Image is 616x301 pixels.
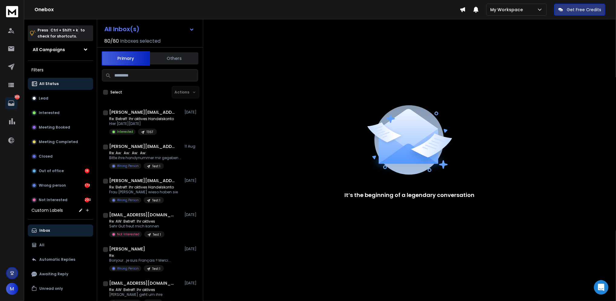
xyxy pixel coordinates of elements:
p: Meeting Booked [39,125,70,130]
a: 389 [5,97,17,109]
p: Bitte ihre handynummer mir gegeben On [109,155,182,160]
p: Interested [117,129,133,134]
p: Wrong Person [117,164,139,168]
p: Test 1 [153,232,161,237]
button: Unread only [28,283,93,295]
p: Unread only [39,286,63,291]
p: Wrong Person [117,266,139,271]
p: Inbox [39,228,50,233]
p: Hier [DATE][DATE] [109,121,174,126]
h1: [PERSON_NAME][EMAIL_ADDRESS][DOMAIN_NAME] [109,143,176,149]
p: Awaiting Reply [39,272,68,276]
button: Inbox [28,224,93,237]
p: Bonjour...je suis Français !! Merci... [109,258,171,263]
div: 16 [85,168,90,173]
h3: Custom Labels [31,207,63,213]
p: [DATE] [184,178,198,183]
p: All Status [39,81,59,86]
button: Meeting Completed [28,136,93,148]
p: Out of office [39,168,64,173]
label: Select [110,90,122,95]
p: Re: Betreff: Ihr aktives Handelskonto [109,185,178,190]
button: Closed [28,150,93,162]
p: [DATE] [184,281,198,286]
p: Test 1 [152,267,160,271]
p: [DATE] [184,247,198,251]
button: Automatic Replies [28,254,93,266]
p: My Workspace [490,7,525,13]
p: Press to check for shortcuts. [37,27,85,39]
h1: [PERSON_NAME] [109,246,145,252]
p: 11 Aug [184,144,198,149]
button: Not Interested200 [28,194,93,206]
img: logo [6,6,18,17]
button: Others [150,52,198,65]
button: Out of office16 [28,165,93,177]
button: M [6,283,18,295]
p: Interested [39,110,60,115]
span: Ctrl + Shift + k [50,27,79,34]
p: Lead [39,96,48,101]
h3: Filters [28,66,93,74]
h1: Onebox [34,6,460,13]
h1: [EMAIL_ADDRESS][DOMAIN_NAME] [109,280,176,286]
button: Awaiting Reply [28,268,93,280]
p: Re: [109,253,171,258]
button: All [28,239,93,251]
p: Re: AW: Betreff: Ihr aktives [109,219,165,224]
button: Wrong person173 [28,179,93,191]
p: Meeting Completed [39,139,78,144]
p: Wrong Person [117,198,139,202]
button: Meeting Booked [28,121,93,133]
button: Primary [102,51,150,66]
button: Get Free Credits [554,4,605,16]
p: T3ST [146,130,153,134]
h1: [PERSON_NAME][EMAIL_ADDRESS][PERSON_NAME][DOMAIN_NAME] [109,178,176,184]
p: Frau [PERSON_NAME] wieso haben sie [109,190,178,195]
p: Get Free Credits [567,7,601,13]
h1: All Inbox(s) [104,26,139,32]
p: Wrong person [39,183,66,188]
button: Interested [28,107,93,119]
button: All Inbox(s) [99,23,199,35]
p: All [39,243,44,247]
h3: Inboxes selected [120,38,161,45]
p: [DATE] [184,212,198,217]
p: Closed [39,154,53,159]
p: Not Interested [39,198,67,202]
p: It’s the beginning of a legendary conversation [345,191,475,199]
p: [PERSON_NAME] geht um ihre [109,292,163,297]
p: Sehr Gut freut mich konnen [109,224,165,229]
span: 80 / 80 [104,38,119,45]
p: Automatic Replies [39,257,75,262]
button: All Status [28,78,93,90]
button: All Campaigns [28,44,93,56]
p: 389 [15,95,20,100]
div: 200 [85,198,90,202]
h1: [EMAIL_ADDRESS][DOMAIN_NAME] [109,212,176,218]
h1: All Campaigns [33,47,65,53]
div: 173 [85,183,90,188]
p: Re: AW: Betreff: Ihr aktives [109,287,163,292]
p: Re: Aw: Aw: Aw: Aw: [109,151,182,155]
p: Test 1 [152,164,160,168]
button: Lead [28,92,93,104]
p: [DATE] [184,110,198,115]
div: Open Intercom Messenger [594,280,608,295]
p: Not Interested [117,232,139,237]
p: Re: Betreff: Ihr aktives Handelskonto [109,116,174,121]
p: Test 1 [152,198,160,203]
h1: [PERSON_NAME][EMAIL_ADDRESS][PERSON_NAME][DOMAIN_NAME] [109,109,176,115]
